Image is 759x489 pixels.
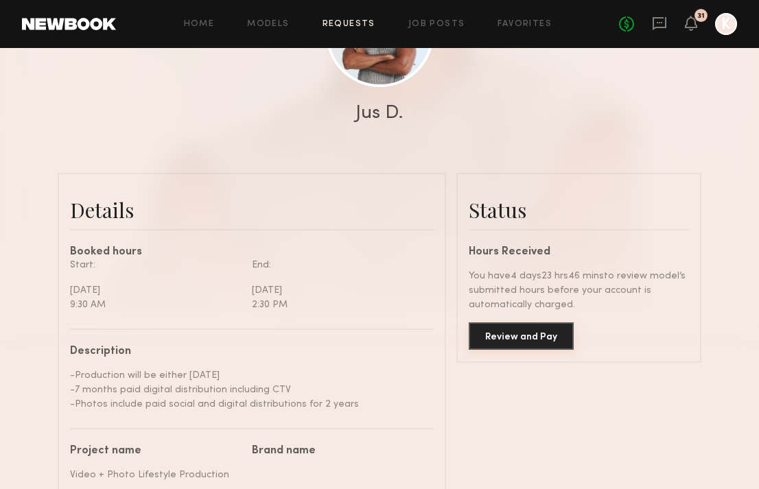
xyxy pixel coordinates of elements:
div: Details [70,196,434,224]
button: Review and Pay [469,322,574,350]
div: 31 [697,12,705,20]
div: [DATE] [252,283,423,298]
div: Start: [70,258,242,272]
div: [DATE] [70,283,242,298]
div: Brand name [252,446,423,457]
a: Job Posts [408,20,465,29]
div: Hours Received [469,247,689,258]
a: Home [184,20,215,29]
div: End: [252,258,423,272]
a: K [715,13,737,35]
div: Jus D. [355,104,404,123]
div: -Production will be either [DATE] -7 months paid digital distribution including CTV -Photos inclu... [70,368,423,412]
div: 2:30 PM [252,298,423,312]
div: 9:30 AM [70,298,242,312]
a: Models [247,20,289,29]
div: Project name [70,446,242,457]
div: Description [70,346,423,357]
div: Status [469,196,689,224]
div: Booked hours [70,247,434,258]
div: Video + Photo Lifestyle Production [70,468,242,482]
a: Requests [323,20,375,29]
div: You have 4 days 23 hrs 46 mins to review model’s submitted hours before your account is automatic... [469,269,689,312]
a: Favorites [498,20,552,29]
